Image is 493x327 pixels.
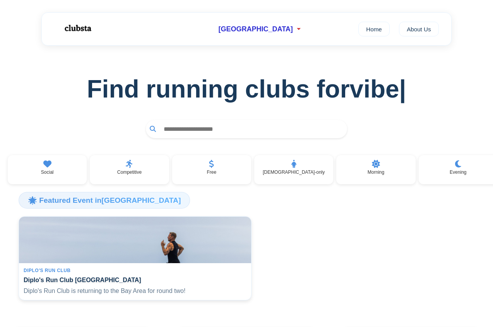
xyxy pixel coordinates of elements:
[368,169,384,175] p: Morning
[54,19,101,38] img: Logo
[263,169,325,175] p: [DEMOGRAPHIC_DATA]-only
[350,75,406,103] span: vibe
[117,169,142,175] p: Competitive
[19,192,190,208] h3: 🌟 Featured Event in [GEOGRAPHIC_DATA]
[450,169,466,175] p: Evening
[358,22,390,36] a: Home
[399,22,439,36] a: About Us
[399,75,406,103] span: |
[41,169,54,175] p: Social
[24,276,246,284] h4: Diplo's Run Club [GEOGRAPHIC_DATA]
[207,169,216,175] p: Free
[24,287,246,295] p: Diplo's Run Club is returning to the Bay Area for round two!
[24,268,246,273] div: Diplo's Run Club
[19,217,251,263] img: Diplo's Run Club San Francisco
[12,75,481,103] h1: Find running clubs for
[218,25,293,33] span: [GEOGRAPHIC_DATA]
